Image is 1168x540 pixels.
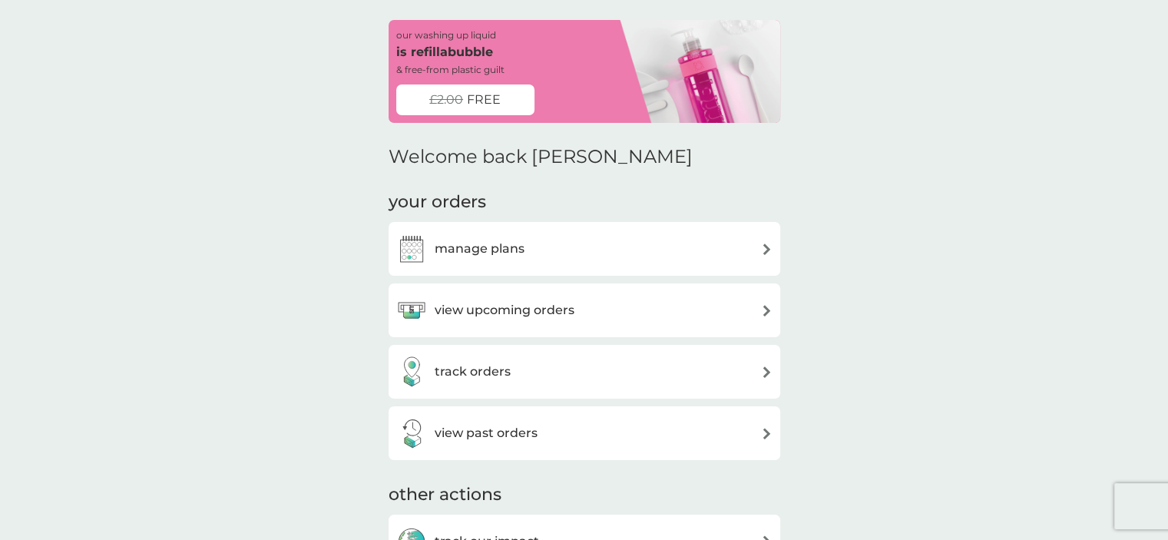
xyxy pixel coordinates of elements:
[429,90,463,110] span: £2.00
[389,190,486,214] h3: your orders
[396,62,505,77] p: & free-from plastic guilt
[761,366,773,378] img: arrow right
[435,239,524,259] h3: manage plans
[435,300,574,320] h3: view upcoming orders
[389,483,501,507] h3: other actions
[396,28,496,42] p: our washing up liquid
[467,90,501,110] span: FREE
[435,362,511,382] h3: track orders
[761,428,773,439] img: arrow right
[435,423,538,443] h3: view past orders
[761,305,773,316] img: arrow right
[761,243,773,255] img: arrow right
[389,146,693,168] h2: Welcome back [PERSON_NAME]
[396,42,493,62] p: is refillabubble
